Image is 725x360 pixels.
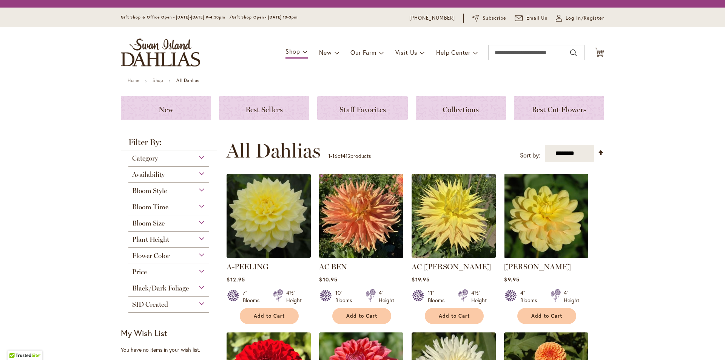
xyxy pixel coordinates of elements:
[483,14,506,22] span: Subscribe
[132,187,167,195] span: Bloom Style
[564,289,579,304] div: 4' Height
[159,105,173,114] span: New
[132,203,168,211] span: Bloom Time
[339,105,386,114] span: Staff Favorites
[328,150,371,162] p: - of products
[226,139,321,162] span: All Dahlias
[319,262,347,271] a: AC BEN
[121,15,232,20] span: Gift Shop & Office Open - [DATE]-[DATE] 9-4:30pm /
[412,174,496,258] img: AC Jeri
[520,148,540,162] label: Sort by:
[243,289,264,304] div: 7" Blooms
[227,174,311,258] img: A-Peeling
[153,77,163,83] a: Shop
[319,276,337,283] span: $10.95
[132,170,165,179] span: Availability
[342,152,350,159] span: 412
[132,300,168,309] span: SID Created
[504,276,519,283] span: $9.95
[531,313,562,319] span: Add to Cart
[395,48,417,56] span: Visit Us
[412,262,491,271] a: AC [PERSON_NAME]
[346,313,377,319] span: Add to Cart
[472,14,506,22] a: Subscribe
[232,15,298,20] span: Gift Shop Open - [DATE] 10-3pm
[412,252,496,260] a: AC Jeri
[409,14,455,22] a: [PHONE_NUMBER]
[526,14,548,22] span: Email Us
[132,219,165,227] span: Bloom Size
[332,308,391,324] button: Add to Cart
[319,48,332,56] span: New
[566,14,604,22] span: Log In/Register
[121,346,222,354] div: You have no items in your wish list.
[332,152,338,159] span: 16
[319,174,403,258] img: AC BEN
[412,276,429,283] span: $19.95
[504,262,571,271] a: [PERSON_NAME]
[504,174,588,258] img: AHOY MATEY
[514,96,604,120] a: Best Cut Flowers
[240,308,299,324] button: Add to Cart
[121,39,200,66] a: store logo
[379,289,394,304] div: 4' Height
[517,308,576,324] button: Add to Cart
[328,152,330,159] span: 1
[219,96,309,120] a: Best Sellers
[350,48,376,56] span: Our Farm
[439,313,470,319] span: Add to Cart
[556,14,604,22] a: Log In/Register
[245,105,283,114] span: Best Sellers
[425,308,484,324] button: Add to Cart
[504,252,588,260] a: AHOY MATEY
[121,96,211,120] a: New
[254,313,285,319] span: Add to Cart
[132,252,170,260] span: Flower Color
[428,289,449,304] div: 11" Blooms
[227,252,311,260] a: A-Peeling
[416,96,506,120] a: Collections
[121,328,167,338] strong: My Wish List
[121,138,217,150] strong: Filter By:
[286,289,302,304] div: 4½' Height
[319,252,403,260] a: AC BEN
[132,235,169,244] span: Plant Height
[132,284,189,292] span: Black/Dark Foliage
[132,268,147,276] span: Price
[443,105,479,114] span: Collections
[532,105,586,114] span: Best Cut Flowers
[285,47,300,55] span: Shop
[227,262,268,271] a: A-PEELING
[515,14,548,22] a: Email Us
[471,289,487,304] div: 4½' Height
[317,96,407,120] a: Staff Favorites
[176,77,199,83] strong: All Dahlias
[436,48,470,56] span: Help Center
[520,289,541,304] div: 4" Blooms
[335,289,356,304] div: 10" Blooms
[128,77,139,83] a: Home
[132,154,158,162] span: Category
[227,276,245,283] span: $12.95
